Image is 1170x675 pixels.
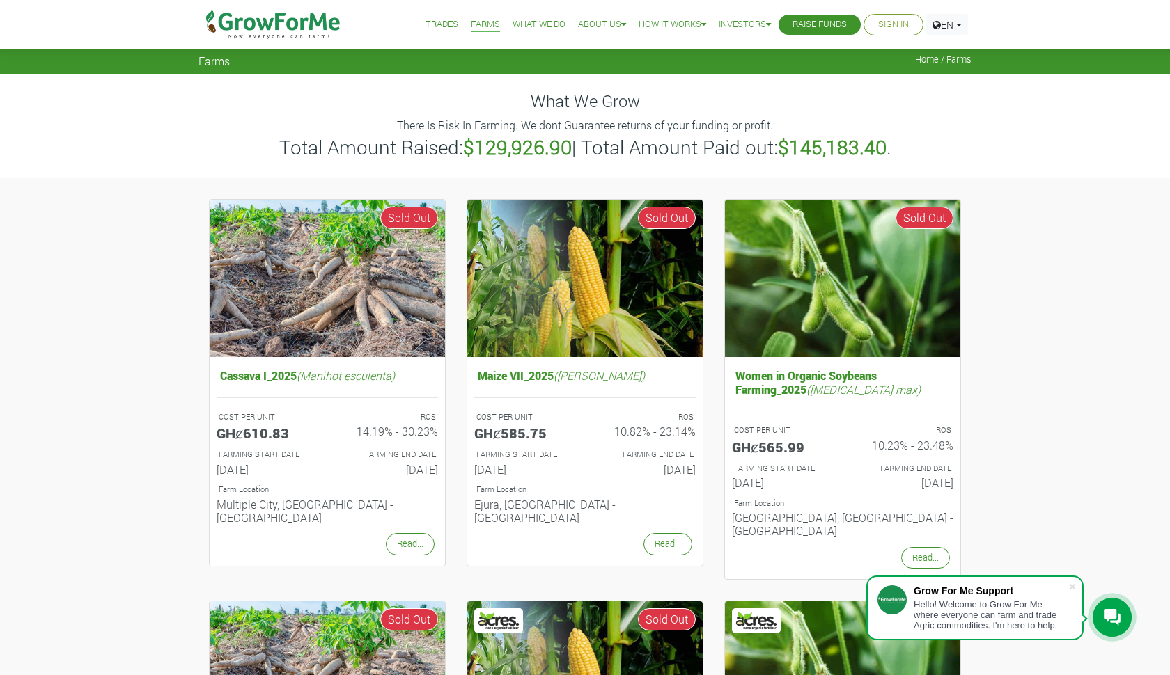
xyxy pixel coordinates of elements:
[734,463,830,475] p: FARMING START DATE
[926,14,968,35] a: EN
[578,17,626,32] a: About Us
[474,424,575,441] h5: GHȼ585.75
[806,382,921,397] i: ([MEDICAL_DATA] max)
[340,411,436,423] p: ROS
[338,463,438,476] h6: [DATE]
[853,476,953,489] h6: [DATE]
[386,533,435,555] a: Read...
[201,136,969,159] h3: Total Amount Raised: | Total Amount Paid out: .
[901,547,950,569] a: Read...
[595,463,696,476] h6: [DATE]
[198,54,230,67] span: Farms
[734,498,951,509] p: Location of Farm
[598,449,694,461] p: FARMING END DATE
[778,134,887,160] b: $145,183.40
[476,484,694,495] p: Location of Farm
[732,438,832,455] h5: GHȼ565.99
[554,368,645,383] i: ([PERSON_NAME])
[638,207,696,229] span: Sold Out
[734,424,830,436] p: COST PER UNIT
[217,463,317,476] h6: [DATE]
[734,610,779,631] img: Acres Nano
[513,17,565,32] a: What We Do
[793,17,847,32] a: Raise Funds
[598,411,694,423] p: ROS
[380,207,438,229] span: Sold Out
[219,484,436,495] p: Location of Farm
[380,608,438,630] span: Sold Out
[639,17,706,32] a: How it Works
[471,17,500,32] a: Farms
[198,91,972,111] h4: What We Grow
[340,449,436,461] p: FARMING END DATE
[219,449,315,461] p: FARMING START DATE
[595,424,696,438] h6: 10.82% - 23.14%
[719,17,771,32] a: Investors
[210,200,445,358] img: growforme image
[476,449,572,461] p: FARMING START DATE
[915,54,972,65] span: Home / Farms
[217,365,438,386] h5: Cassava I_2025
[297,368,395,383] i: (Manihot esculenta)
[219,411,315,423] p: COST PER UNIT
[338,424,438,438] h6: 14.19% - 30.23%
[463,134,572,160] b: $129,926.90
[914,585,1068,596] div: Grow For Me Support
[476,610,521,631] img: Acres Nano
[476,411,572,423] p: COST PER UNIT
[474,463,575,476] h6: [DATE]
[853,438,953,452] h6: 10.23% - 23.48%
[643,533,692,555] a: Read...
[467,200,703,358] img: growforme image
[725,200,960,358] img: growforme image
[217,424,317,441] h5: GHȼ610.83
[896,207,953,229] span: Sold Out
[855,463,951,475] p: FARMING END DATE
[732,476,832,489] h6: [DATE]
[201,117,969,134] p: There Is Risk In Farming. We dont Guarantee returns of your funding or profit.
[217,498,438,524] h6: Multiple City, [GEOGRAPHIC_DATA] - [GEOGRAPHIC_DATA]
[474,365,696,386] h5: Maize VII_2025
[474,498,696,524] h6: Ejura, [GEOGRAPHIC_DATA] - [GEOGRAPHIC_DATA]
[638,608,696,630] span: Sold Out
[878,17,909,32] a: Sign In
[732,365,953,399] h5: Women in Organic Soybeans Farming_2025
[914,599,1068,630] div: Hello! Welcome to Grow For Me where everyone can farm and trade Agric commodities. I'm here to help.
[732,511,953,537] h6: [GEOGRAPHIC_DATA], [GEOGRAPHIC_DATA] - [GEOGRAPHIC_DATA]
[855,424,951,436] p: ROS
[426,17,458,32] a: Trades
